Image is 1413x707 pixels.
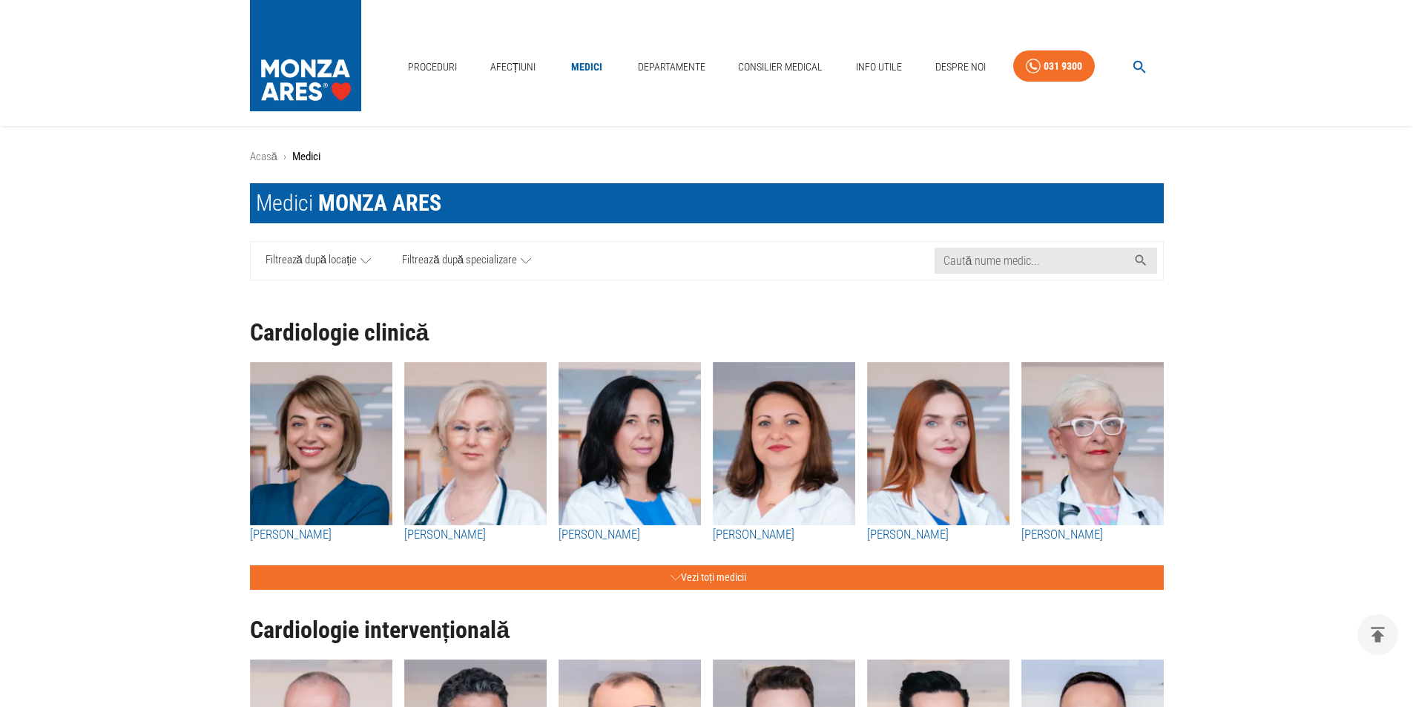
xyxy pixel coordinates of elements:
a: Filtrează după locație [251,242,387,280]
a: Medici [563,52,610,82]
div: Medici [256,189,441,217]
img: Dr. Mihaela Rugină [1021,362,1164,525]
h1: Cardiologie clinică [250,320,1164,346]
a: Proceduri [402,52,463,82]
a: Acasă [250,150,277,163]
a: [PERSON_NAME] [559,525,701,545]
a: Afecțiuni [484,52,542,82]
a: [PERSON_NAME] [1021,525,1164,545]
img: Dr. Raluca Naidin [713,362,855,525]
p: Medici [292,148,320,165]
li: › [283,148,286,165]
img: Dr. Irina Macovei Dorobanțu [867,362,1009,525]
button: Vezi toți medicii [250,565,1164,590]
div: 031 9300 [1044,57,1082,76]
img: Dr. Alexandra Postu [559,362,701,525]
a: 031 9300 [1013,50,1095,82]
span: Filtrează după specializare [402,251,517,270]
h1: Cardiologie intervențională [250,617,1164,643]
nav: breadcrumb [250,148,1164,165]
a: [PERSON_NAME] [404,525,547,545]
a: [PERSON_NAME] [713,525,855,545]
a: Info Utile [850,52,908,82]
img: Dr. Dana Constantinescu [404,362,547,525]
span: Filtrează după locație [266,251,358,270]
a: Filtrează după specializare [386,242,547,280]
a: [PERSON_NAME] [250,525,392,545]
span: MONZA ARES [318,190,441,216]
a: Consilier Medical [732,52,829,82]
a: [PERSON_NAME] [867,525,1009,545]
img: Dr. Silvia Deaconu [250,362,392,525]
a: Departamente [632,52,711,82]
a: Despre Noi [929,52,992,82]
button: delete [1357,614,1398,655]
